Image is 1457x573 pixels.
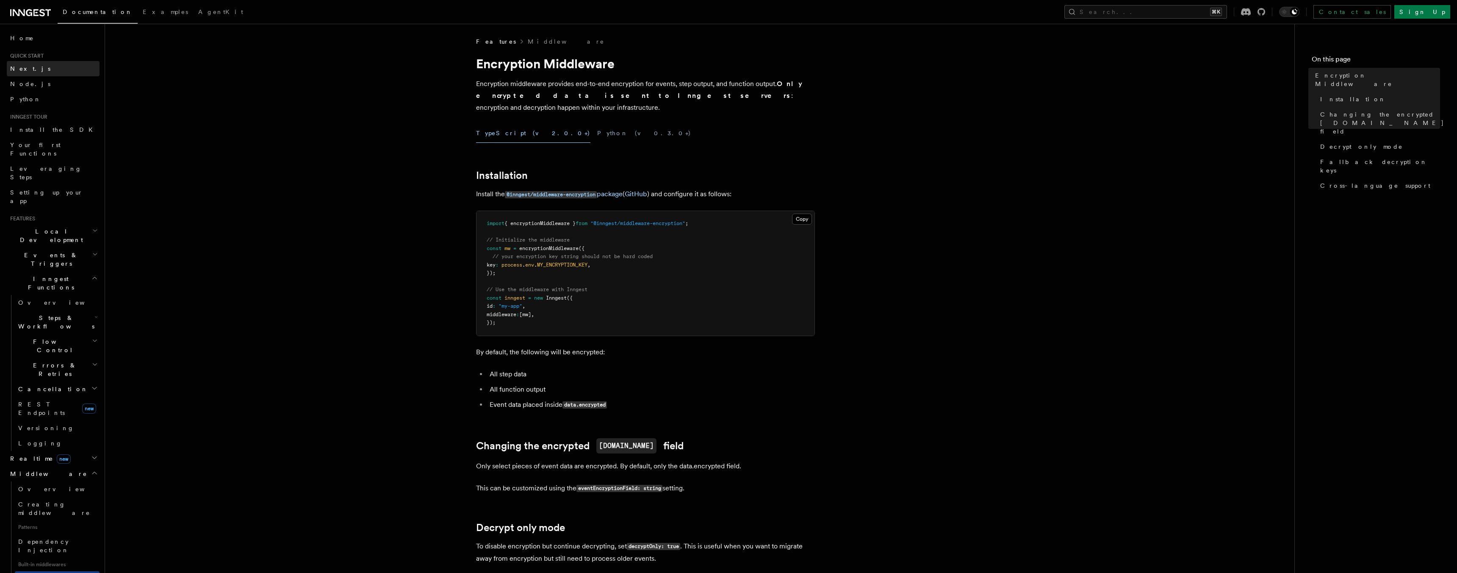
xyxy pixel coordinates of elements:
[534,262,537,268] span: .
[15,334,100,358] button: Flow Control
[15,314,94,331] span: Steps & Workflows
[576,485,662,492] code: eventEncryptionField: string
[576,220,587,226] span: from
[7,224,100,248] button: Local Development
[476,482,815,495] p: This can be customized using the setting.
[18,425,74,431] span: Versioning
[587,262,590,268] span: ,
[519,312,531,317] span: [mw]
[15,358,100,381] button: Errors & Retries
[15,420,100,436] a: Versioning
[487,320,496,325] span: });
[627,543,680,550] code: decryptOnly: true
[487,399,815,411] li: Event data placed inside
[476,78,815,114] p: Encryption middleware provides end-to-end encryption for events, step output, and function output...
[513,245,516,251] span: =
[1320,110,1444,136] span: Changing the encrypted [DOMAIN_NAME] field
[487,312,516,317] span: middleware
[1317,178,1440,193] a: Cross-language support
[193,3,248,23] a: AgentKit
[487,262,496,268] span: key
[7,53,44,59] span: Quick start
[18,501,90,516] span: Creating middleware
[487,295,501,301] span: const
[15,337,92,354] span: Flow Control
[1320,181,1430,190] span: Cross-language support
[10,34,34,42] span: Home
[519,245,579,251] span: encryptionMiddleware
[7,161,100,185] a: Leveraging Steps
[1279,7,1299,17] button: Toggle dark mode
[487,286,587,292] span: // Use the middleware with Inngest
[1313,5,1391,19] a: Contact sales
[7,76,100,92] a: Node.js
[546,295,567,301] span: Inngest
[7,185,100,209] a: Setting up your app
[15,381,100,397] button: Cancellation
[531,312,534,317] span: ,
[476,460,815,472] p: Only select pieces of event data are encrypted. By default, only the data.encrypted field.
[18,486,105,492] span: Overview
[10,81,50,87] span: Node.js
[685,220,688,226] span: ;
[138,3,193,23] a: Examples
[487,368,815,380] li: All step data
[487,220,504,226] span: import
[15,520,100,534] span: Patterns
[10,126,98,133] span: Install the SDK
[10,142,61,157] span: Your first Functions
[15,361,92,378] span: Errors & Retries
[493,253,653,259] span: // your encryption key string should not be hard coded
[57,454,71,464] span: new
[10,165,82,181] span: Leveraging Steps
[15,310,100,334] button: Steps & Workflows
[7,251,92,268] span: Events & Triggers
[597,124,691,143] button: Python (v0.3.0+)
[487,384,815,395] li: All function output
[58,3,138,24] a: Documentation
[10,96,41,103] span: Python
[487,237,570,243] span: // Initialize the middleware
[1210,8,1222,16] kbd: ⌘K
[7,248,100,271] button: Events & Triggers
[18,299,105,306] span: Overview
[1394,5,1450,19] a: Sign Up
[18,538,69,554] span: Dependency Injection
[562,401,607,409] code: data.encrypted
[1315,71,1440,88] span: Encryption Middleware
[537,262,587,268] span: MY_ENCRYPTION_KEY
[7,122,100,137] a: Install the SDK
[493,303,496,309] span: :
[15,295,100,310] a: Overview
[7,114,47,120] span: Inngest tour
[579,245,584,251] span: ({
[1312,68,1440,92] a: Encryption Middleware
[487,303,493,309] span: id
[476,438,684,453] a: Changing the encrypted[DOMAIN_NAME]field
[1317,107,1440,139] a: Changing the encrypted [DOMAIN_NAME] field
[476,124,590,143] button: TypeScript (v2.0.0+)
[7,295,100,451] div: Inngest Functions
[516,312,519,317] span: :
[10,65,50,72] span: Next.js
[476,188,815,200] p: Install the ( ) and configure it as follows:
[1312,54,1440,68] h4: On this page
[82,403,96,414] span: new
[1317,139,1440,154] a: Decrypt only mode
[7,137,100,161] a: Your first Functions
[10,189,83,204] span: Setting up your app
[504,220,576,226] span: { encryptionMiddleware }
[1320,142,1403,151] span: Decrypt only mode
[501,262,522,268] span: process
[528,295,531,301] span: =
[7,215,35,222] span: Features
[534,295,543,301] span: new
[476,346,815,358] p: By default, the following will be encrypted:
[596,438,656,453] code: [DOMAIN_NAME]
[7,31,100,46] a: Home
[476,540,815,565] p: To disable encryption but continue decrypting, set . This is useful when you want to migrate away...
[7,227,92,244] span: Local Development
[522,262,525,268] span: .
[15,385,88,393] span: Cancellation
[18,440,62,447] span: Logging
